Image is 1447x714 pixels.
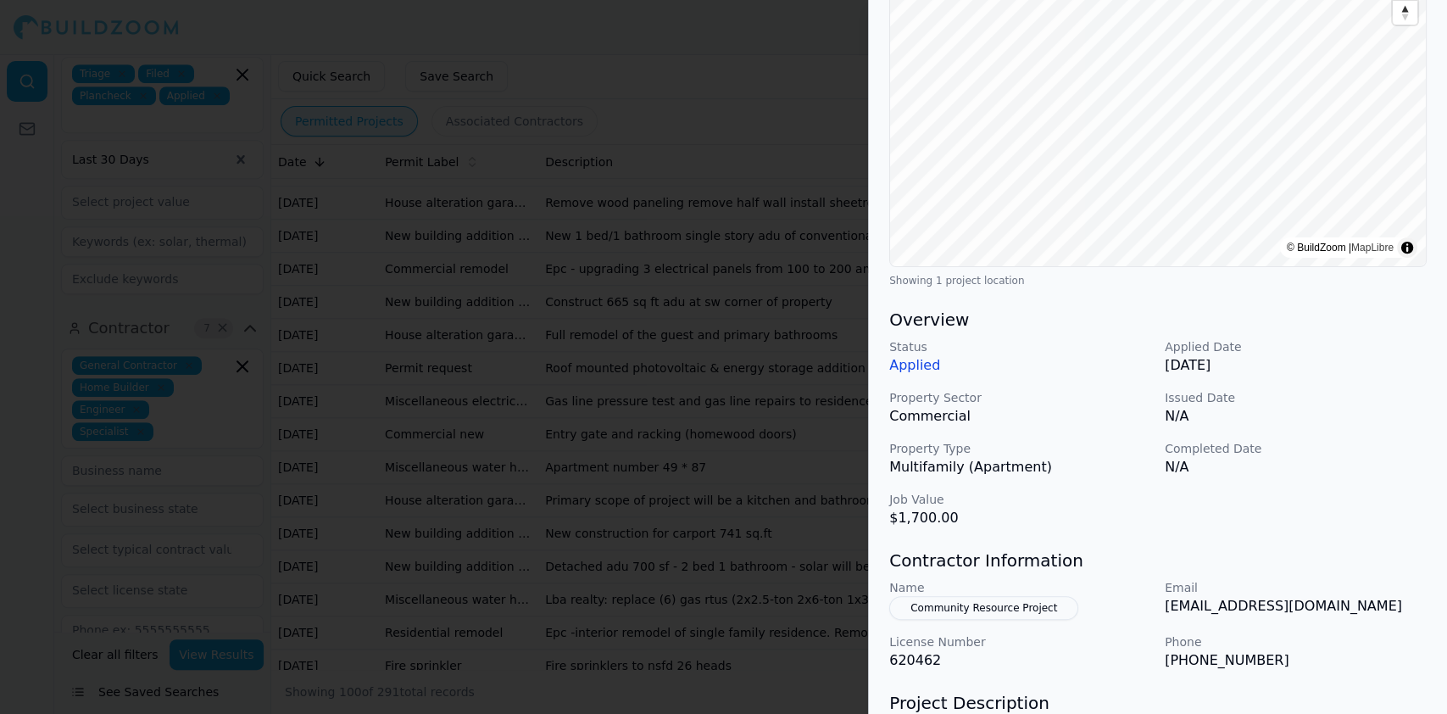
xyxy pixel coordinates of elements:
p: 620462 [889,650,1151,671]
summary: Toggle attribution [1397,237,1417,258]
div: Showing 1 project location [889,274,1427,287]
p: N/A [1165,457,1427,477]
p: Multifamily (Apartment) [889,457,1151,477]
p: Property Sector [889,389,1151,406]
p: Job Value [889,491,1151,508]
div: © BuildZoom | [1287,239,1394,256]
p: Name [889,579,1151,596]
p: Applied Date [1165,338,1427,355]
p: Commercial [889,406,1151,427]
h3: Overview [889,308,1427,332]
p: N/A [1165,406,1427,427]
p: [PHONE_NUMBER] [1165,650,1427,671]
p: Phone [1165,633,1427,650]
p: $1,700.00 [889,508,1151,528]
p: [EMAIL_ADDRESS][DOMAIN_NAME] [1165,596,1427,616]
p: Issued Date [1165,389,1427,406]
p: Status [889,338,1151,355]
p: Property Type [889,440,1151,457]
p: Email [1165,579,1427,596]
a: MapLibre [1351,242,1394,254]
p: License Number [889,633,1151,650]
p: Completed Date [1165,440,1427,457]
h3: Contractor Information [889,549,1427,572]
p: [DATE] [1165,355,1427,376]
p: Applied [889,355,1151,376]
button: Community Resource Project [889,596,1078,620]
